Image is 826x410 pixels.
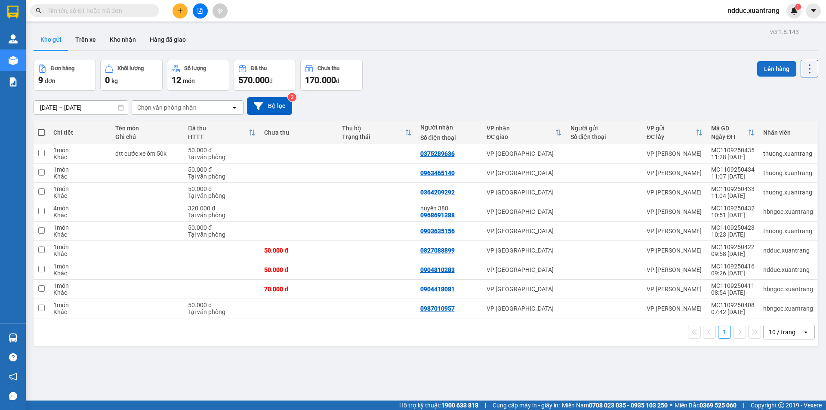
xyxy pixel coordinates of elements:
div: VP [PERSON_NAME] [647,286,703,293]
img: icon-new-feature [790,7,798,15]
button: Trên xe [68,29,103,50]
div: HTTT [188,133,249,140]
span: | [485,401,486,410]
div: Chi tiết [53,129,106,136]
div: 50.000 đ [264,266,333,273]
div: Khác [53,154,106,160]
button: Hàng đã giao [143,29,193,50]
div: Thu hộ [342,125,404,132]
div: VP [GEOGRAPHIC_DATA] [487,305,561,312]
div: Khác [53,231,106,238]
div: Tại văn phòng [188,154,256,160]
div: 09:26 [DATE] [711,270,755,277]
div: VP [PERSON_NAME] [647,208,703,215]
div: MC1109250435 [711,147,755,154]
th: Toggle SortBy [184,121,260,144]
sup: 2 [288,93,296,102]
div: thuong.xuantrang [763,170,813,176]
div: MC1109250432 [711,205,755,212]
span: Miền Nam [562,401,668,410]
div: 1 món [53,263,106,270]
div: Khác [53,192,106,199]
span: copyright [778,402,784,408]
span: ⚪️ [670,404,672,407]
div: Tại văn phòng [188,173,256,180]
div: 0904418081 [420,286,455,293]
div: hbngoc.xuantrang [763,208,813,215]
img: solution-icon [9,77,18,86]
img: warehouse-icon [9,56,18,65]
div: 0968691388 [420,212,455,219]
button: Số lượng12món [167,60,229,91]
div: ver 1.8.143 [770,27,799,37]
div: huyền 388 [420,205,478,212]
div: 0987010957 [420,305,455,312]
th: Toggle SortBy [338,121,416,144]
div: Số điện thoại [570,133,638,140]
div: 1 món [53,185,106,192]
span: question-circle [9,353,17,361]
div: VP gửi [647,125,696,132]
span: Cung cấp máy in - giấy in: [493,401,560,410]
div: 50.000 đ [188,224,256,231]
div: Khác [53,289,106,296]
div: 1 món [53,282,106,289]
span: caret-down [810,7,817,15]
div: Đã thu [188,125,249,132]
span: search [36,8,42,14]
div: Người gửi [570,125,638,132]
div: VP [PERSON_NAME] [647,305,703,312]
div: VP [GEOGRAPHIC_DATA] [487,247,561,254]
div: hbngoc.xuantrang [763,286,813,293]
div: 50.000 đ [188,166,256,173]
button: Kho nhận [103,29,143,50]
span: ndduc.xuantrang [721,5,786,16]
div: MC1109250408 [711,302,755,308]
button: Bộ lọc [247,97,292,115]
div: 1 món [53,244,106,250]
svg: open [231,104,238,111]
div: ĐC lấy [647,133,696,140]
button: 1 [718,326,731,339]
span: notification [9,373,17,381]
div: Chọn văn phòng nhận [137,103,197,112]
div: 50.000 đ [188,147,256,154]
div: 50.000 đ [188,185,256,192]
div: thuong.xuantrang [763,150,813,157]
span: 570.000 [238,75,269,85]
div: Khác [53,212,106,219]
strong: 1900 633 818 [441,402,478,409]
div: VP [GEOGRAPHIC_DATA] [487,228,561,234]
span: đ [269,77,273,84]
div: Trạng thái [342,133,404,140]
button: Khối lượng0kg [100,60,163,91]
div: Đã thu [251,65,267,71]
span: đ [336,77,339,84]
span: file-add [197,8,203,14]
div: Tên món [115,125,180,132]
strong: 0708 023 035 - 0935 103 250 [589,402,668,409]
span: 12 [172,75,181,85]
div: MC1109250434 [711,166,755,173]
div: VP [PERSON_NAME] [647,228,703,234]
div: Khối lượng [117,65,144,71]
div: thuong.xuantrang [763,228,813,234]
div: 09:58 [DATE] [711,250,755,257]
img: warehouse-icon [9,34,18,43]
div: 0375289636 [420,150,455,157]
div: Tại văn phòng [188,308,256,315]
div: VP [GEOGRAPHIC_DATA] [487,266,561,273]
img: logo-vxr [7,6,18,18]
div: 320.000 đ [188,205,256,212]
span: 9 [38,75,43,85]
div: VP [PERSON_NAME] [647,189,703,196]
button: Đơn hàng9đơn [34,60,96,91]
div: Chưa thu [317,65,339,71]
div: Khác [53,270,106,277]
span: kg [111,77,118,84]
div: VP [PERSON_NAME] [647,170,703,176]
div: MC1109250433 [711,185,755,192]
input: Select a date range. [34,101,128,114]
div: Số lượng [184,65,206,71]
span: 170.000 [305,75,336,85]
